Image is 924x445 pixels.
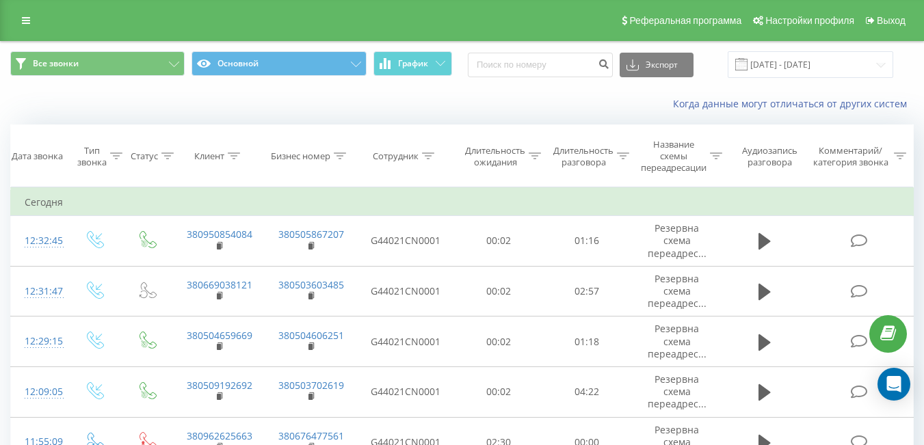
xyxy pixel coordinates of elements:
[765,15,854,26] span: Настройки профиля
[194,150,224,162] div: Клиент
[77,145,107,168] div: Тип звонка
[641,139,707,174] div: Название схемы переадресации
[12,150,63,162] div: Дата звонка
[187,228,252,241] a: 380950854084
[648,373,707,410] span: Резервна схема переадрес...
[10,51,185,76] button: Все звонки
[278,379,344,392] a: 380503702619
[455,216,543,267] td: 00:02
[810,145,890,168] div: Комментарий/категория звонка
[465,145,525,168] div: Длительность ожидания
[455,316,543,367] td: 00:02
[278,278,344,291] a: 380503603485
[373,51,452,76] button: График
[187,429,252,442] a: 380962625663
[356,366,455,417] td: G44021CN0001
[278,329,344,342] a: 380504606251
[648,322,707,360] span: Резервна схема переадрес...
[356,316,455,367] td: G44021CN0001
[648,272,707,310] span: Резервна схема переадрес...
[553,145,613,168] div: Длительность разговора
[543,366,631,417] td: 04:22
[398,59,428,68] span: График
[673,97,914,110] a: Когда данные могут отличаться от других систем
[25,379,53,405] div: 12:09:05
[455,366,543,417] td: 00:02
[11,189,914,216] td: Сегодня
[648,221,707,259] span: Резервна схема переадрес...
[877,15,906,26] span: Выход
[187,278,252,291] a: 380669038121
[356,266,455,316] td: G44021CN0001
[25,328,53,355] div: 12:29:15
[373,150,419,162] div: Сотрудник
[543,216,631,267] td: 01:16
[543,266,631,316] td: 02:57
[187,379,252,392] a: 380509192692
[33,58,79,69] span: Все звонки
[877,368,910,401] div: Open Intercom Messenger
[278,228,344,241] a: 380505867207
[468,53,613,77] input: Поиск по номеру
[356,216,455,267] td: G44021CN0001
[629,15,741,26] span: Реферальная программа
[271,150,330,162] div: Бизнес номер
[455,266,543,316] td: 00:02
[543,316,631,367] td: 01:18
[187,329,252,342] a: 380504659669
[25,228,53,254] div: 12:32:45
[25,278,53,305] div: 12:31:47
[131,150,158,162] div: Статус
[278,429,344,442] a: 380676477561
[735,145,804,168] div: Аудиозапись разговора
[620,53,694,77] button: Экспорт
[192,51,366,76] button: Основной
